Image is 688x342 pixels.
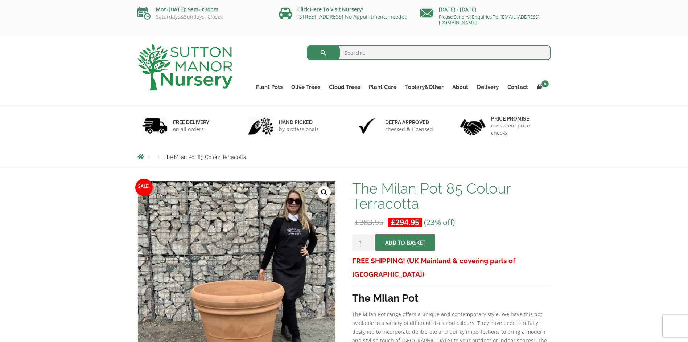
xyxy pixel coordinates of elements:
p: checked & Licensed [385,126,433,133]
a: About [448,82,473,92]
img: logo [137,44,232,90]
h6: hand picked [279,119,319,126]
h6: Defra approved [385,119,433,126]
img: 4.jpg [460,115,486,137]
a: Olive Trees [287,82,325,92]
strong: The Milan Pot [352,292,419,304]
img: 3.jpg [354,117,380,135]
a: Delivery [473,82,503,92]
a: View full-screen image gallery [318,186,331,199]
p: Mon-[DATE]: 9am-3:30pm [137,5,268,14]
span: £ [391,217,395,227]
button: Add to basket [375,234,435,251]
h3: FREE SHIPPING! (UK Mainland & covering parts of [GEOGRAPHIC_DATA]) [352,254,551,281]
bdi: 294.95 [391,217,419,227]
p: consistent price checks [491,122,546,137]
bdi: 383.95 [355,217,383,227]
h1: The Milan Pot 85 Colour Terracotta [352,181,551,211]
p: Saturdays&Sundays: Closed [137,14,268,20]
a: Topiary&Other [401,82,448,92]
p: on all orders [173,126,209,133]
a: Contact [503,82,532,92]
img: 2.jpg [248,117,273,135]
a: 0 [532,82,551,92]
span: The Milan Pot 85 Colour Terracotta [164,154,246,160]
span: 0 [541,80,549,87]
img: 1.jpg [142,117,168,135]
input: Search... [307,45,551,60]
a: [STREET_ADDRESS] No Appointments needed [297,13,408,20]
a: Cloud Trees [325,82,364,92]
a: Plant Care [364,82,401,92]
a: Click Here To Visit Nursery! [297,6,363,13]
h6: Price promise [491,115,546,122]
p: [DATE] - [DATE] [420,5,551,14]
a: Plant Pots [252,82,287,92]
a: Please Send All Enquiries To: [EMAIL_ADDRESS][DOMAIN_NAME] [439,13,539,26]
h6: FREE DELIVERY [173,119,209,126]
span: £ [355,217,359,227]
nav: Breadcrumbs [137,154,551,160]
span: (23% off) [424,217,455,227]
input: Product quantity [352,234,374,251]
p: by professionals [279,126,319,133]
span: Sale! [135,179,153,196]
